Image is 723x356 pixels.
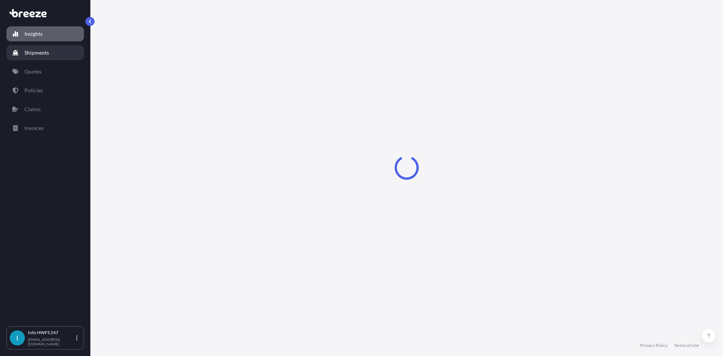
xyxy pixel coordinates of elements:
[24,49,49,57] p: Shipments
[28,330,75,336] p: Info HWFS 247
[6,83,84,98] a: Policies
[24,87,43,94] p: Policies
[674,342,699,348] a: Terms of Use
[6,102,84,117] a: Claims
[24,105,41,113] p: Claims
[24,68,41,75] p: Quotes
[24,124,44,132] p: Invoices
[24,30,43,38] p: Insights
[28,337,75,346] p: [EMAIL_ADDRESS][DOMAIN_NAME]
[6,26,84,41] a: Insights
[6,121,84,136] a: Invoices
[6,64,84,79] a: Quotes
[6,45,84,60] a: Shipments
[640,342,668,348] a: Privacy Policy
[16,334,18,342] span: I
